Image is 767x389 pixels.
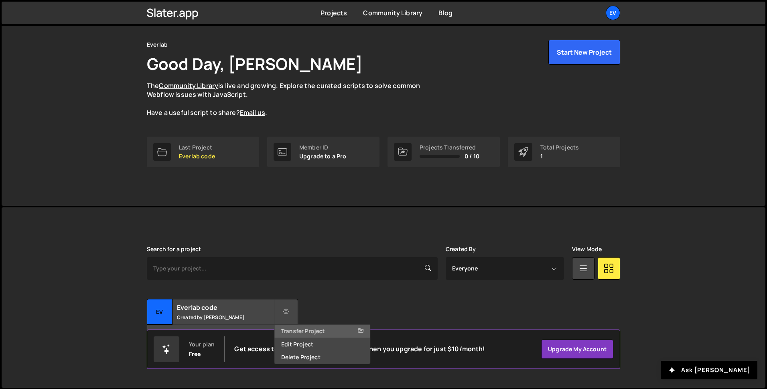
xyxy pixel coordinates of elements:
div: Your plan [189,341,215,348]
a: Ev [606,6,620,20]
a: Last Project Everlab code [147,137,259,167]
div: Projects Transferred [420,144,479,151]
a: Community Library [363,8,422,17]
p: The is live and growing. Explore the curated scripts to solve common Webflow issues with JavaScri... [147,81,436,117]
span: 0 / 10 [465,153,479,160]
button: Ask [PERSON_NAME] [661,361,757,379]
a: Transfer Project [275,325,370,338]
button: Start New Project [548,40,620,65]
a: Delete Project [275,351,370,364]
label: Created By [446,246,476,252]
p: Upgrade to a Pro [299,153,347,160]
div: Free [189,351,201,357]
h2: Get access to when you upgrade for just $10/month! [234,345,485,353]
p: Everlab code [179,153,215,160]
label: View Mode [572,246,602,252]
small: Created by [PERSON_NAME] [177,314,274,321]
a: Edit Project [275,338,370,351]
a: Upgrade my account [541,340,613,359]
div: No pages have been added to this project [147,325,298,349]
a: Ev Everlab code Created by [PERSON_NAME] No pages have been added to this project [147,299,298,349]
div: Ev [147,299,172,325]
a: Blog [438,8,452,17]
div: Total Projects [540,144,579,151]
h2: Everlab code [177,303,274,312]
a: Community Library [159,81,218,90]
div: Everlab [147,40,168,49]
div: Last Project [179,144,215,151]
label: Search for a project [147,246,201,252]
input: Type your project... [147,257,438,280]
a: Projects [321,8,347,17]
h1: Good Day, [PERSON_NAME] [147,53,363,75]
div: Member ID [299,144,347,151]
p: 1 [540,153,579,160]
a: Email us [240,108,265,117]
